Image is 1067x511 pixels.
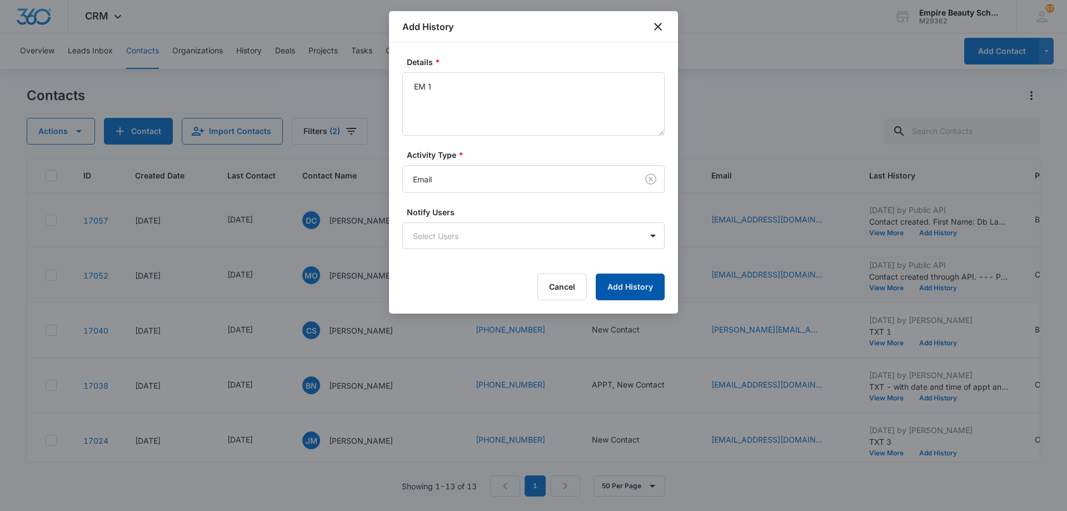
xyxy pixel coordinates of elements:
[402,20,453,33] h1: Add History
[596,274,665,300] button: Add History
[402,72,665,136] textarea: EM 1
[407,56,669,68] label: Details
[642,170,660,188] button: Clear
[537,274,587,300] button: Cancel
[407,149,669,161] label: Activity Type
[407,206,669,218] label: Notify Users
[651,20,665,33] button: close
